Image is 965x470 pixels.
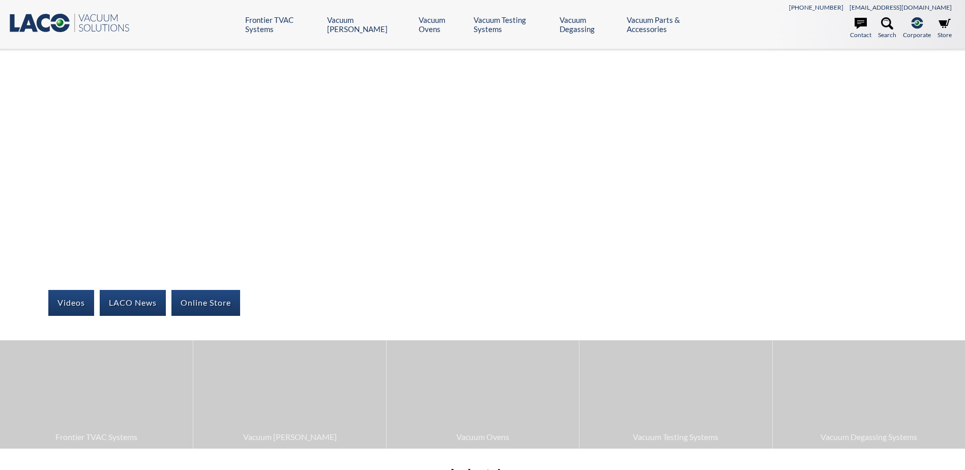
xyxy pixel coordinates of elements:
span: Vacuum Ovens [392,430,574,444]
a: Vacuum Testing Systems [579,340,772,448]
span: Vacuum [PERSON_NAME] [198,430,381,444]
a: Videos [48,290,94,315]
span: Corporate [903,30,931,40]
span: Vacuum Degassing Systems [778,430,960,444]
a: Online Store [171,290,240,315]
a: Vacuum Ovens [387,340,579,448]
span: Vacuum Testing Systems [584,430,767,444]
a: [EMAIL_ADDRESS][DOMAIN_NAME] [850,4,952,11]
a: Search [878,17,896,40]
a: Frontier TVAC Systems [245,15,319,34]
a: Vacuum Ovens [419,15,466,34]
a: Vacuum Testing Systems [474,15,552,34]
a: Vacuum [PERSON_NAME] [193,340,386,448]
a: Store [938,17,952,40]
a: Vacuum Degassing [560,15,620,34]
a: Contact [850,17,871,40]
a: [PHONE_NUMBER] [789,4,843,11]
a: Vacuum [PERSON_NAME] [327,15,411,34]
a: Vacuum Degassing Systems [773,340,965,448]
span: Frontier TVAC Systems [5,430,188,444]
a: Vacuum Parts & Accessories [627,15,717,34]
a: LACO News [100,290,166,315]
